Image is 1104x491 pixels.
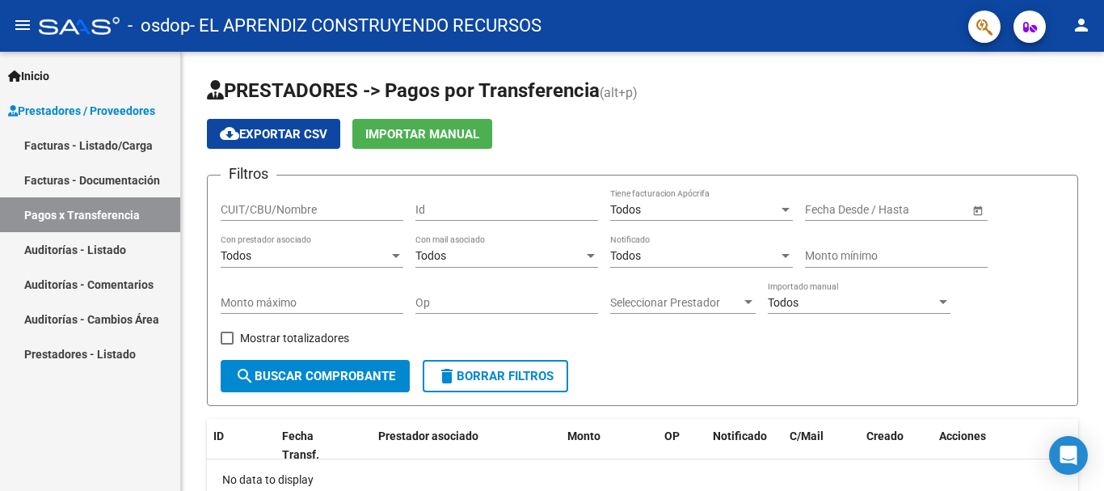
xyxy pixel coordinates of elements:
span: Prestadores / Proveedores [8,102,155,120]
span: Prestador asociado [378,430,478,442]
mat-icon: cloud_download [220,124,239,143]
span: C/Mail [790,430,824,442]
h3: Filtros [221,163,276,185]
button: Open calendar [969,201,986,218]
datatable-header-cell: Monto [561,419,658,472]
span: Inicio [8,67,49,85]
span: PRESTADORES -> Pagos por Transferencia [207,79,600,102]
span: Todos [610,203,641,216]
button: Importar Manual [352,119,492,149]
span: ID [213,430,224,442]
button: Exportar CSV [207,119,340,149]
input: Fecha fin [878,203,957,217]
span: Creado [866,430,904,442]
span: Borrar Filtros [437,369,554,383]
mat-icon: menu [13,15,32,35]
mat-icon: person [1072,15,1091,35]
span: Mostrar totalizadores [240,328,349,348]
span: (alt+p) [600,85,638,100]
span: Acciones [939,430,986,442]
span: - osdop [128,8,190,44]
span: Monto [567,430,600,442]
span: Notificado [713,430,767,442]
button: Buscar Comprobante [221,360,410,392]
mat-icon: search [235,366,255,386]
span: Todos [415,249,446,262]
datatable-header-cell: Creado [860,419,933,472]
datatable-header-cell: C/Mail [783,419,860,472]
span: Todos [610,249,641,262]
datatable-header-cell: Acciones [933,419,1078,472]
div: Open Intercom Messenger [1049,436,1088,475]
span: Seleccionar Prestador [610,296,741,310]
span: - EL APRENDIZ CONSTRUYENDO RECURSOS [190,8,541,44]
span: Buscar Comprobante [235,369,395,383]
span: Todos [221,249,251,262]
button: Borrar Filtros [423,360,568,392]
span: Fecha Transf. [282,430,319,461]
span: Todos [768,296,799,309]
datatable-header-cell: Prestador asociado [372,419,561,472]
mat-icon: delete [437,366,457,386]
span: Exportar CSV [220,127,327,142]
span: OP [664,430,680,442]
span: Importar Manual [365,127,479,142]
input: Fecha inicio [805,203,864,217]
datatable-header-cell: ID [207,419,276,472]
datatable-header-cell: Fecha Transf. [276,419,348,472]
datatable-header-cell: Notificado [706,419,783,472]
datatable-header-cell: OP [658,419,706,472]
